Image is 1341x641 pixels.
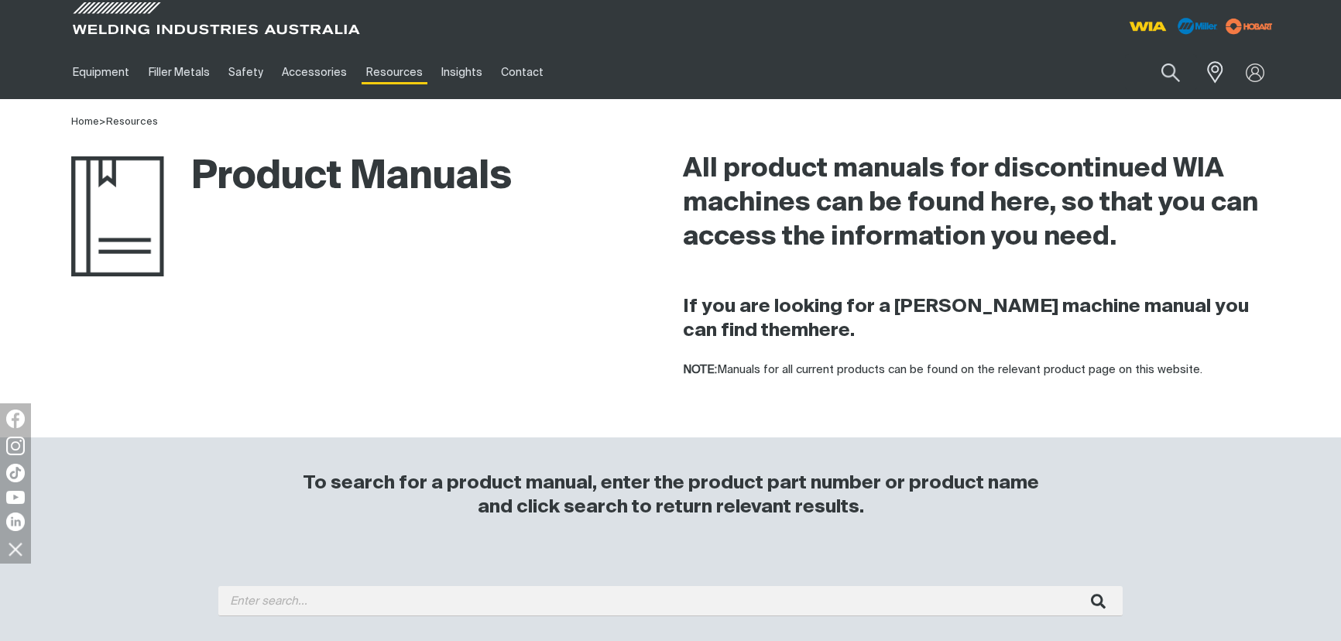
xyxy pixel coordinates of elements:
[63,46,974,99] nav: Main
[63,46,139,99] a: Equipment
[106,117,158,127] a: Resources
[683,297,1249,340] strong: If you are looking for a [PERSON_NAME] machine manual you can find them
[432,46,492,99] a: Insights
[139,46,218,99] a: Filler Metals
[71,153,512,203] h1: Product Manuals
[808,321,855,340] a: here.
[683,362,1270,379] p: Manuals for all current products can be found on the relevant product page on this website.
[6,464,25,482] img: TikTok
[6,512,25,531] img: LinkedIn
[683,153,1270,255] h2: All product manuals for discontinued WIA machines can be found here, so that you can access the i...
[357,46,432,99] a: Resources
[6,437,25,455] img: Instagram
[1144,54,1197,91] button: Search products
[6,491,25,504] img: YouTube
[6,410,25,428] img: Facebook
[1221,15,1278,38] img: miller
[219,46,273,99] a: Safety
[683,364,717,375] strong: NOTE:
[99,117,106,127] span: >
[296,471,1045,519] h3: To search for a product manual, enter the product part number or product name and click search to...
[1125,54,1197,91] input: Product name or item number...
[273,46,356,99] a: Accessories
[71,117,99,127] a: Home
[492,46,553,99] a: Contact
[2,536,29,562] img: hide socials
[218,586,1123,616] input: Enter search...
